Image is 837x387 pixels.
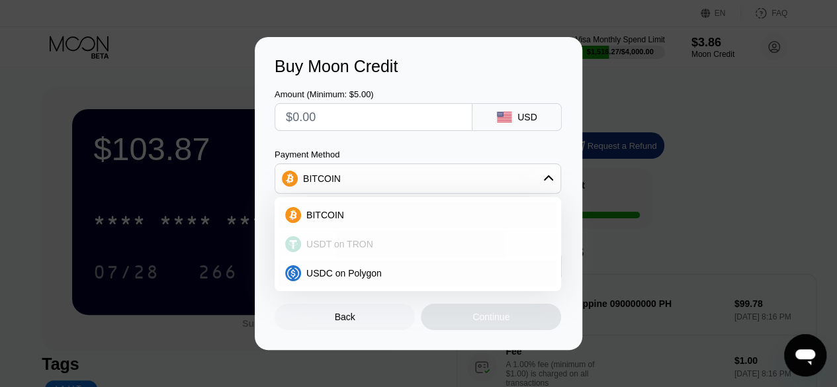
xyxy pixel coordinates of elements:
div: BITCOIN [279,202,557,228]
div: USDC on Polygon [279,260,557,286]
div: Amount (Minimum: $5.00) [275,89,472,99]
div: Payment Method [275,150,561,159]
span: USDC on Polygon [306,268,382,279]
div: USD [517,112,537,122]
span: USDT on TRON [306,239,373,249]
div: Buy Moon Credit [275,57,562,76]
input: $0.00 [286,104,461,130]
span: BITCOIN [306,210,344,220]
iframe: Button to launch messaging window [784,334,826,376]
div: Back [275,304,415,330]
div: BITCOIN [275,165,560,192]
div: USDT on TRON [279,231,557,257]
div: Back [335,312,355,322]
div: BITCOIN [303,173,341,184]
